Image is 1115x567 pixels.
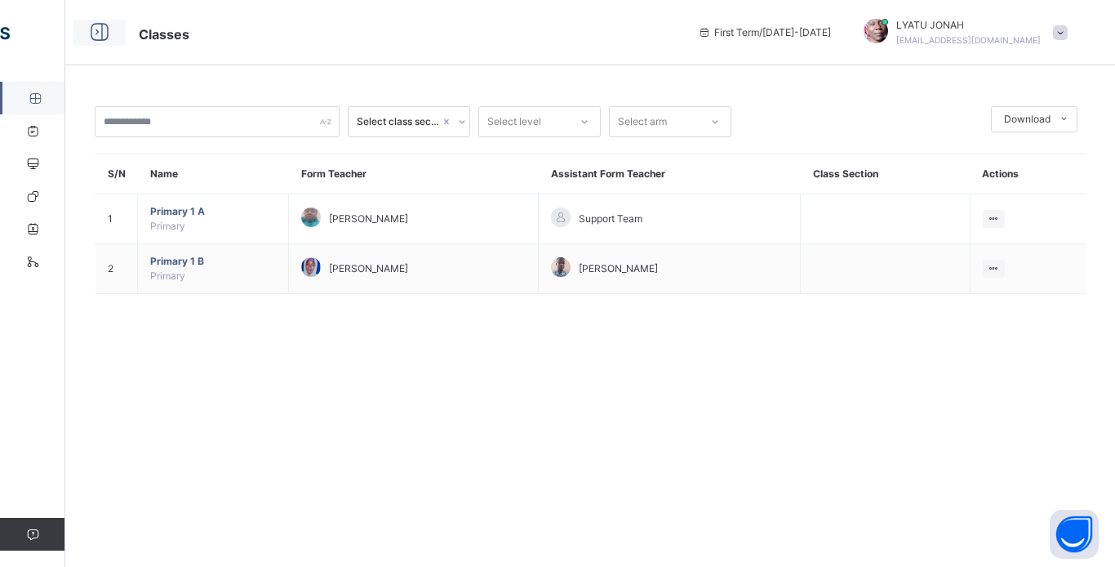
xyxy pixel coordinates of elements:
th: Assistant Form Teacher [539,154,801,194]
th: Actions [970,154,1086,194]
span: Download [1004,112,1051,127]
span: Primary 1 B [150,254,276,269]
th: Class Section [801,154,971,194]
div: Select level [487,106,541,137]
span: [PERSON_NAME] [579,261,658,276]
th: Name [138,154,289,194]
span: LYATU JONAH [896,18,1041,33]
span: Classes [139,26,189,42]
span: Primary [150,270,185,282]
div: Select class section [357,114,440,129]
div: LYATUJONAH [847,18,1076,47]
span: [EMAIL_ADDRESS][DOMAIN_NAME] [896,35,1041,45]
span: [PERSON_NAME] [329,212,408,226]
span: Primary [150,220,185,232]
span: session/term information [698,25,831,40]
button: Open asap [1050,510,1099,559]
span: [PERSON_NAME] [329,261,408,276]
td: 2 [96,244,138,294]
th: S/N [96,154,138,194]
div: Select arm [618,106,667,137]
span: Support Team [579,212,642,226]
span: Primary 1 A [150,204,276,219]
td: 1 [96,194,138,244]
th: Form Teacher [289,154,539,194]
